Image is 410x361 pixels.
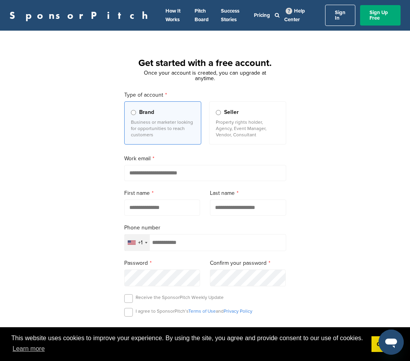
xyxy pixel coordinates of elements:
[124,224,286,232] label: Phone number
[221,8,239,23] a: Success Stories
[115,56,296,70] h1: Get started with a free account.
[9,10,153,20] a: SponsorPitch
[210,189,286,198] label: Last name
[124,189,200,198] label: First name
[136,294,224,301] p: Receive the SponsorPitch Weekly Update
[11,343,46,355] a: learn more about cookies
[160,326,250,349] iframe: reCAPTCHA
[139,108,154,117] span: Brand
[131,110,136,115] input: Brand Business or marketer looking for opportunities to reach customers
[284,6,305,24] a: Help Center
[124,154,286,163] label: Work email
[136,308,252,314] p: I agree to SponsorPitch’s and
[216,110,221,115] input: Seller Property rights holder, Agency, Event Manager, Vendor, Consultant
[165,8,180,23] a: How It Works
[11,334,365,355] span: This website uses cookies to improve your experience. By using the site, you agree and provide co...
[210,259,286,268] label: Confirm your password
[360,5,401,26] a: Sign Up Free
[124,91,286,99] label: Type of account
[379,330,404,355] iframe: Button to launch messaging window
[195,8,209,23] a: Pitch Board
[216,119,279,138] p: Property rights holder, Agency, Event Manager, Vendor, Consultant
[371,336,399,352] a: dismiss cookie message
[144,70,266,82] span: Once your account is created, you can upgrade at anytime.
[125,235,150,251] div: Selected country
[131,119,195,138] p: Business or marketer looking for opportunities to reach customers
[124,259,200,268] label: Password
[254,12,270,18] a: Pricing
[325,5,355,26] a: Sign In
[188,308,216,314] a: Terms of Use
[224,308,252,314] a: Privacy Policy
[224,108,239,117] span: Seller
[138,240,143,246] div: +1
